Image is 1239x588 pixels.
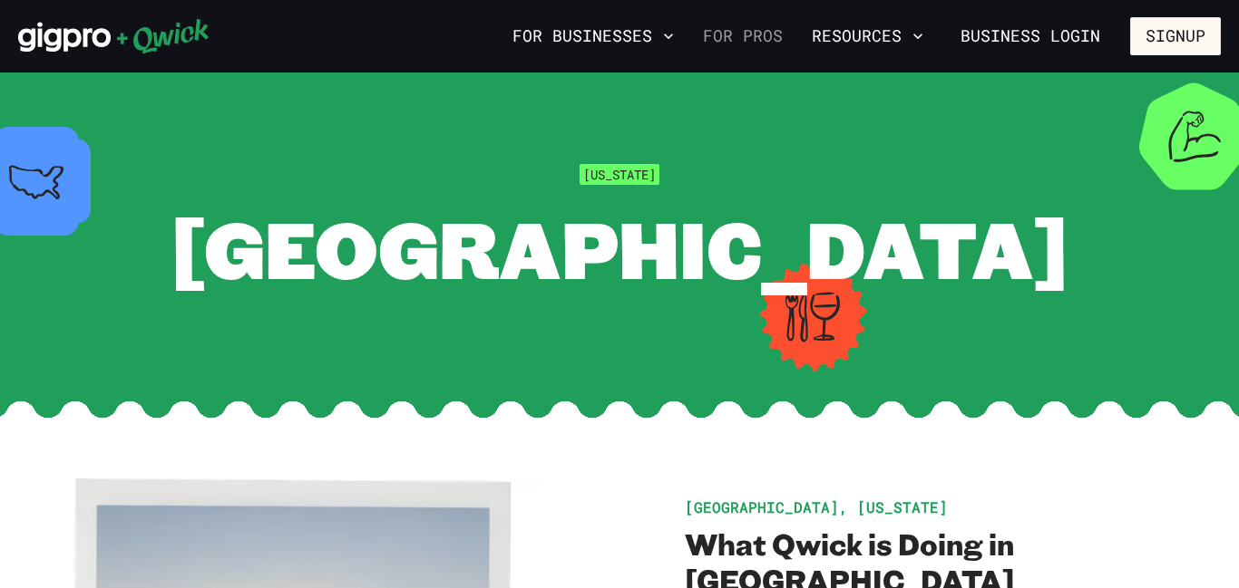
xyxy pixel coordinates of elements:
[685,497,948,516] span: [GEOGRAPHIC_DATA], [US_STATE]
[171,196,1068,300] span: [GEOGRAPHIC_DATA]
[580,164,659,185] span: [US_STATE]
[945,17,1116,55] a: Business Login
[696,21,790,52] a: For Pros
[1130,17,1221,55] button: Signup
[505,21,681,52] button: For Businesses
[805,21,931,52] button: Resources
